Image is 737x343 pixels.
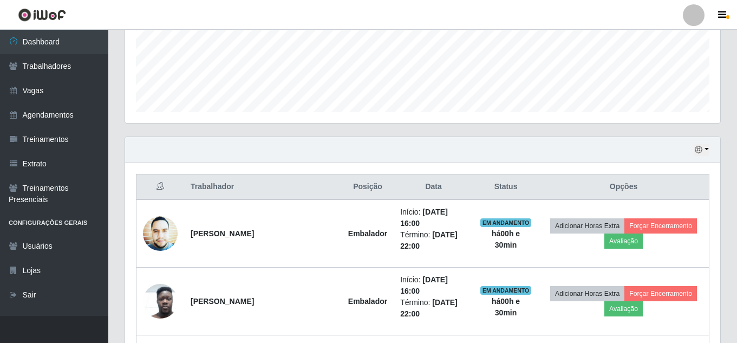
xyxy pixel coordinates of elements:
[480,286,532,295] span: EM ANDAMENTO
[550,218,624,234] button: Adicionar Horas Extra
[348,297,387,306] strong: Embalador
[18,8,66,22] img: CoreUI Logo
[191,297,254,306] strong: [PERSON_NAME]
[143,216,178,251] img: 1749767950636.jpeg
[492,297,520,317] strong: há 00 h e 30 min
[400,229,467,252] li: Término:
[184,174,342,200] th: Trabalhador
[400,275,448,295] time: [DATE] 16:00
[191,229,254,238] strong: [PERSON_NAME]
[492,229,520,249] strong: há 00 h e 30 min
[604,301,643,316] button: Avaliação
[143,278,178,324] img: 1752240503599.jpeg
[480,218,532,227] span: EM ANDAMENTO
[473,174,538,200] th: Status
[604,234,643,249] button: Avaliação
[550,286,624,301] button: Adicionar Horas Extra
[538,174,709,200] th: Opções
[394,174,473,200] th: Data
[348,229,387,238] strong: Embalador
[400,274,467,297] li: Início:
[400,297,467,320] li: Término:
[342,174,394,200] th: Posição
[624,218,697,234] button: Forçar Encerramento
[624,286,697,301] button: Forçar Encerramento
[400,208,448,228] time: [DATE] 16:00
[400,206,467,229] li: Início:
